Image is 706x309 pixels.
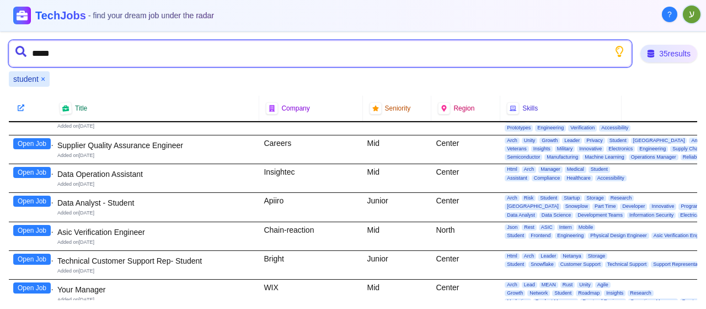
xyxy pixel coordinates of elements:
span: Unity [522,138,538,144]
span: Lead [522,282,537,288]
span: Arch [505,282,520,288]
span: Marketing [505,298,531,305]
div: Junior [363,193,432,222]
div: Mid [363,222,432,250]
div: Center [431,280,500,308]
div: Data Operation Assistant [57,169,255,180]
span: Innovative [649,203,676,210]
span: Medical [565,166,586,172]
span: Data Science [539,212,574,218]
span: Engineering [637,146,668,152]
span: Student [505,233,526,239]
div: Apiiro [259,193,362,222]
span: Manufacturing [544,154,580,160]
button: Open Job [13,225,51,236]
span: Semiconductor [505,154,542,160]
div: Added on [DATE] [57,296,255,303]
span: Part Time [592,203,618,210]
span: Student [552,290,574,296]
button: Open Job [13,167,51,178]
span: Storage [584,195,606,201]
button: Open Job [13,254,51,265]
div: North [431,222,500,250]
span: Arch [522,253,537,259]
div: Insightec [259,164,362,192]
span: Arch [522,166,537,172]
div: Added on [DATE] [57,210,255,217]
span: Research [628,290,654,296]
span: Technical Support [605,261,649,268]
button: Open Job [13,282,51,294]
span: Html [505,166,520,172]
div: Center [431,193,500,222]
span: Arch [505,138,520,144]
span: Growth [505,290,525,296]
span: Arch [505,195,520,201]
span: Prototypes [505,125,533,131]
div: Junior [363,251,432,279]
span: Data Analyst [505,212,537,218]
span: Intern [557,224,574,231]
div: Asic Verification Engineer [57,227,255,238]
button: Remove student filter [41,74,45,85]
span: Student [589,166,610,172]
span: Compliance [532,175,563,181]
div: Mid [363,280,432,308]
span: Insights [604,290,625,296]
button: About Techjobs [662,7,677,22]
div: Mid [363,164,432,192]
span: Verification [568,125,597,131]
div: Center [431,135,500,164]
span: Electronics [606,146,635,152]
div: 35 results [640,45,697,62]
span: Military [555,146,575,152]
span: Assistant [505,175,529,181]
span: Veterans [505,146,529,152]
button: Open Job [13,196,51,207]
div: Added on [DATE] [57,268,255,275]
span: Company [281,104,309,113]
span: Title [75,104,87,113]
span: Engineering [555,233,586,239]
span: Leader [538,253,558,259]
span: Skills [522,104,538,113]
span: MEAN [539,282,558,288]
span: Engineering [535,125,566,131]
span: Supply Chain [670,146,704,152]
div: Added on [DATE] [57,181,255,188]
span: Startup [561,195,582,201]
span: Accessibility [595,175,627,181]
span: - find your dream job under the radar [88,11,214,20]
div: Added on [DATE] [57,239,255,246]
h1: TechJobs [35,8,214,23]
div: Mid [363,135,432,164]
div: Added on [DATE] [57,152,255,159]
span: ASIC [539,224,555,231]
span: Manager [538,166,563,172]
span: Snowflake [528,261,556,268]
span: Development Teams [575,212,625,218]
span: Privacy [584,138,605,144]
span: Agile [595,282,611,288]
span: Rest [522,224,537,231]
span: Risk [522,195,536,201]
img: User avatar [683,6,700,23]
span: Unity [577,282,593,288]
span: Seniority [385,104,411,113]
span: Machine Learning [582,154,627,160]
span: Customer Support [558,261,603,268]
span: Leader [562,138,582,144]
span: Network [527,290,550,296]
span: student [13,74,39,85]
button: Open Job [13,138,51,149]
button: Show search tips [614,46,625,57]
span: Student [538,195,559,201]
span: [GEOGRAPHIC_DATA] [505,203,561,210]
span: Student [607,138,629,144]
span: Netanya [560,253,584,259]
span: Product Managers [533,298,579,305]
span: Developer [620,203,647,210]
span: Student [505,261,526,268]
span: Growth [539,138,560,144]
div: WIX [259,280,362,308]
